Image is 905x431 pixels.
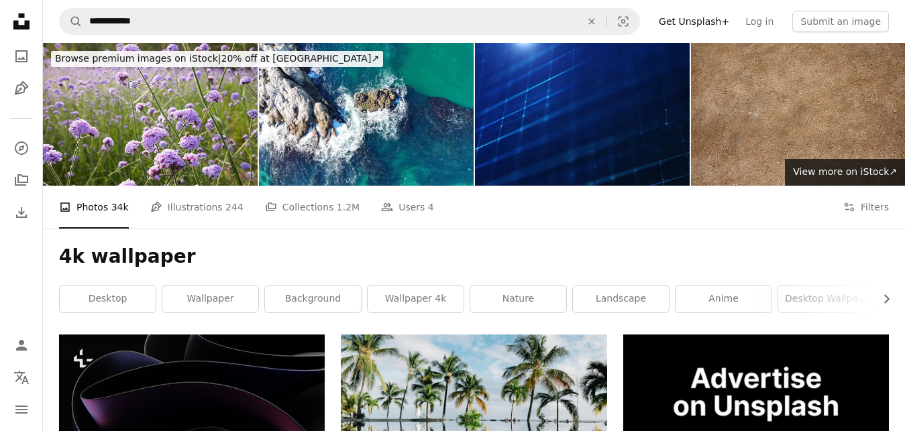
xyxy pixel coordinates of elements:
[843,186,889,229] button: Filters
[607,9,639,34] button: Visual search
[381,186,434,229] a: Users 4
[8,135,35,162] a: Explore
[785,159,905,186] a: View more on iStock↗
[8,75,35,102] a: Illustrations
[8,396,35,423] button: Menu
[150,186,244,229] a: Illustrations 244
[778,286,874,312] a: desktop wallpaper
[337,200,360,214] span: 1.2M
[737,11,782,32] a: Log in
[8,364,35,391] button: Language
[341,414,606,426] a: water reflection of coconut palm trees
[792,11,889,32] button: Submit an image
[874,286,889,312] button: scroll list to the right
[55,53,221,64] span: Browse premium images on iStock |
[8,43,35,70] a: Photos
[470,286,566,312] a: nature
[573,286,669,312] a: landscape
[475,43,690,186] img: 4K Digital Cyberspace with Particles and Digital Data Network Connections. High Speed Connection ...
[225,200,244,214] span: 244
[8,167,35,194] a: Collections
[60,286,156,312] a: desktop
[55,53,379,64] span: 20% off at [GEOGRAPHIC_DATA] ↗
[59,8,640,35] form: Find visuals sitewide
[43,43,258,186] img: Purple verbena in the garden
[676,286,771,312] a: anime
[577,9,606,34] button: Clear
[8,332,35,359] a: Log in / Sign up
[60,9,83,34] button: Search Unsplash
[259,43,474,186] img: Where Sea Meets Stone: Aerial Shots of Waves Crashing with Power and Grace
[368,286,464,312] a: wallpaper 4k
[59,245,889,269] h1: 4k wallpaper
[59,417,325,429] a: a black and purple abstract background with curves
[651,11,737,32] a: Get Unsplash+
[265,186,360,229] a: Collections 1.2M
[162,286,258,312] a: wallpaper
[265,286,361,312] a: background
[43,43,391,75] a: Browse premium images on iStock|20% off at [GEOGRAPHIC_DATA]↗
[428,200,434,214] span: 4
[8,199,35,226] a: Download History
[793,166,897,177] span: View more on iStock ↗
